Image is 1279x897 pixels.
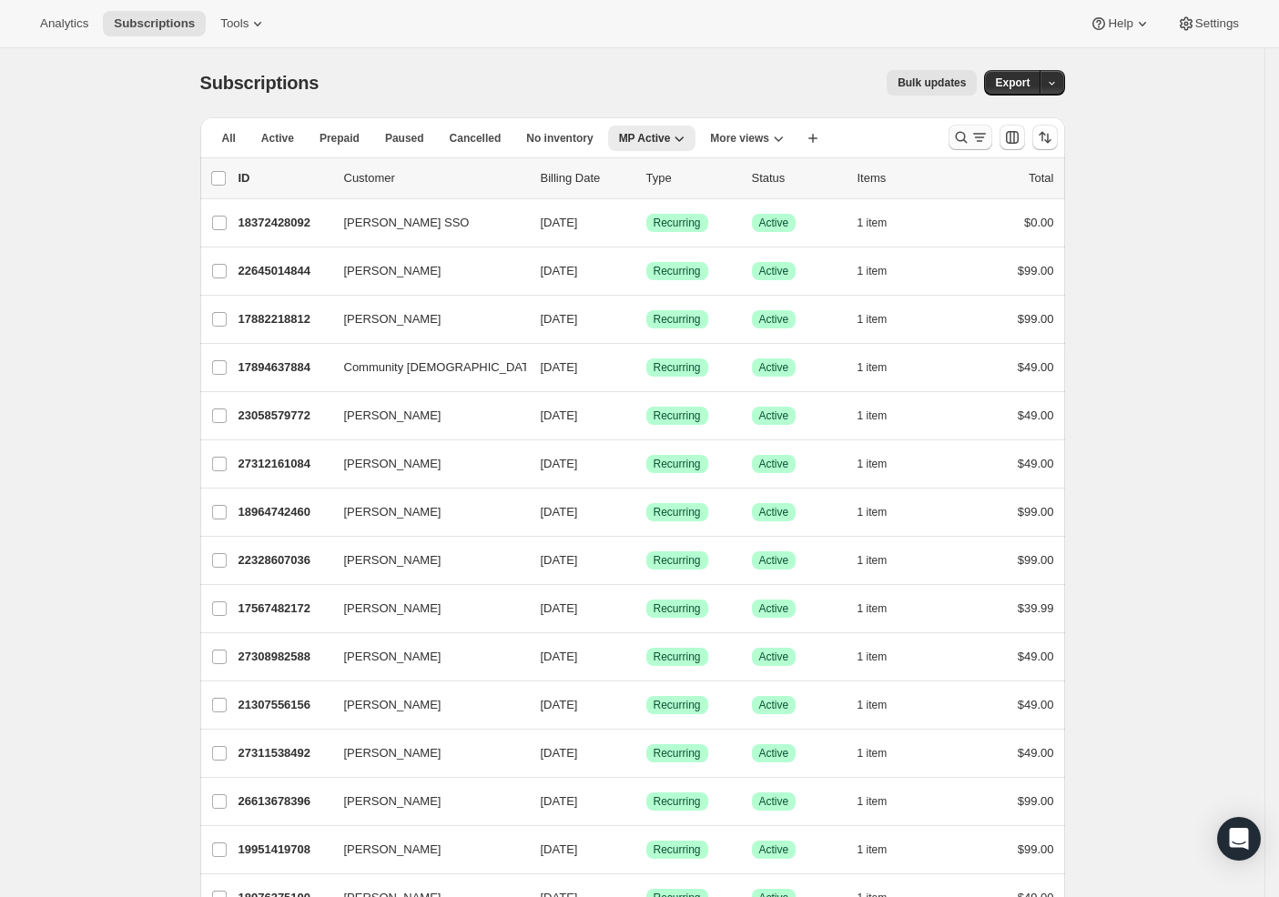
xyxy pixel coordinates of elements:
[858,837,908,862] button: 1 item
[344,792,442,811] span: [PERSON_NAME]
[1000,125,1025,150] button: Customize table column order and visibility
[646,169,737,187] div: Type
[333,401,515,430] button: [PERSON_NAME]
[333,353,515,382] button: Community [DEMOGRAPHIC_DATA]
[858,692,908,718] button: 1 item
[344,407,442,425] span: [PERSON_NAME]
[239,503,330,521] p: 18964742460
[333,257,515,286] button: [PERSON_NAME]
[1018,794,1054,808] span: $99.00
[344,214,470,232] span: [PERSON_NAME] SSO
[1018,698,1054,711] span: $49.00
[759,360,789,375] span: Active
[1018,457,1054,470] span: $49.00
[798,126,827,151] button: Create new view
[344,744,442,762] span: [PERSON_NAME]
[333,594,515,623] button: [PERSON_NAME]
[858,169,949,187] div: Items
[385,131,424,146] span: Paused
[858,403,908,428] button: 1 item
[239,841,330,859] p: 19951419708
[858,746,888,761] span: 1 item
[858,650,888,664] span: 1 item
[759,650,789,664] span: Active
[858,789,908,814] button: 1 item
[858,553,888,568] span: 1 item
[1018,312,1054,326] span: $99.00
[858,258,908,284] button: 1 item
[654,216,701,230] span: Recurring
[858,360,888,375] span: 1 item
[239,499,1054,525] div: 18964742460[PERSON_NAME][DATE]SuccessRecurringSuccessActive1 item$99.00
[858,408,888,423] span: 1 item
[654,650,701,664] span: Recurring
[344,600,442,618] span: [PERSON_NAME]
[858,601,888,616] span: 1 item
[222,131,236,146] span: All
[858,505,888,519] span: 1 item
[541,408,578,422] span: [DATE]
[619,131,671,146] span: MP Active
[239,169,330,187] p: ID
[1018,360,1054,374] span: $49.00
[654,553,701,568] span: Recurring
[239,648,330,666] p: 27308982588
[200,73,320,93] span: Subscriptions
[949,125,992,150] button: Search and filter results
[654,408,701,423] span: Recurring
[333,642,515,671] button: [PERSON_NAME]
[239,741,1054,766] div: 27311538492[PERSON_NAME][DATE]SuccessRecurringSuccessActive1 item$49.00
[858,698,888,712] span: 1 item
[759,842,789,857] span: Active
[541,650,578,663] span: [DATE]
[858,499,908,525] button: 1 item
[239,407,330,425] p: 23058579772
[333,835,515,864] button: [PERSON_NAME]
[333,787,515,816] button: [PERSON_NAME]
[1166,11,1250,36] button: Settings
[759,312,789,327] span: Active
[344,841,442,859] span: [PERSON_NAME]
[541,553,578,567] span: [DATE]
[239,548,1054,573] div: 22328607036[PERSON_NAME][DATE]SuccessRecurringSuccessActive1 item$99.00
[239,837,1054,862] div: 19951419708[PERSON_NAME][DATE]SuccessRecurringSuccessActive1 item$99.00
[239,358,330,377] p: 17894637884
[654,457,701,471] span: Recurring
[541,360,578,374] span: [DATE]
[858,216,888,230] span: 1 item
[333,208,515,237] button: [PERSON_NAME] SSO
[1018,553,1054,567] span: $99.00
[759,794,789,809] span: Active
[1018,408,1054,422] span: $49.00
[239,310,330,328] p: 17882218812
[239,692,1054,718] div: 21307556156[PERSON_NAME][DATE]SuccessRecurringSuccessActive1 item$49.00
[654,698,701,712] span: Recurring
[344,455,442,473] span: [PERSON_NAME]
[239,644,1054,670] div: 27308982588[PERSON_NAME][DATE]SuccessRecurringSuccessActive1 item$49.00
[654,794,701,809] span: Recurring
[541,698,578,711] span: [DATE]
[541,601,578,615] span: [DATE]
[1108,16,1132,31] span: Help
[654,746,701,761] span: Recurring
[858,644,908,670] button: 1 item
[1018,650,1054,663] span: $49.00
[261,131,294,146] span: Active
[541,216,578,229] span: [DATE]
[1018,505,1054,519] span: $99.00
[699,126,795,151] button: More views
[333,305,515,334] button: [PERSON_NAME]
[654,264,701,278] span: Recurring
[1018,264,1054,277] span: $99.00
[898,76,966,90] span: Bulk updates
[654,601,701,616] span: Recurring
[239,600,330,618] p: 17567482172
[858,741,908,766] button: 1 item
[239,169,1054,187] div: IDCustomerBilling DateTypeStatusItemsTotal
[541,169,632,187] p: Billing Date
[654,842,701,857] span: Recurring
[858,451,908,477] button: 1 item
[344,262,442,280] span: [PERSON_NAME]
[541,794,578,808] span: [DATE]
[995,76,1030,90] span: Export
